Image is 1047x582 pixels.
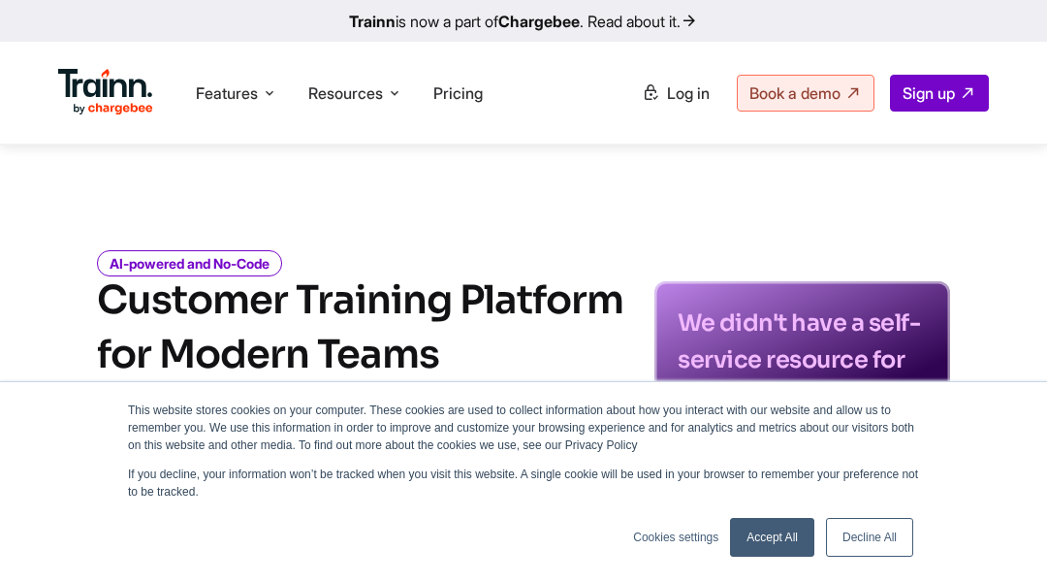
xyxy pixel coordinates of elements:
[128,466,919,501] p: If you decline, your information won’t be tracked when you visit this website. A single cookie wi...
[308,82,383,104] span: Resources
[826,518,913,557] a: Decline All
[97,250,282,276] i: AI-powered and No-Code
[630,76,721,111] a: Log in
[903,83,955,103] span: Sign up
[196,82,258,104] span: Features
[950,489,1047,582] iframe: Chat Widget
[498,12,580,31] b: Chargebee
[97,274,623,382] h1: Customer Training Platform for Modern Teams
[433,83,483,103] a: Pricing
[667,83,710,103] span: Log in
[890,75,989,112] a: Sign up
[749,83,841,103] span: Book a demo
[633,529,718,546] a: Cookies settings
[737,75,874,112] a: Book a demo
[58,69,153,115] img: Trainn Logo
[730,518,814,557] a: Accept All
[678,305,927,563] p: We didn't have a self-service resource for training customers. Now we have Buildops learning cent...
[128,402,919,454] p: This website stores cookies on your computer. These cookies are used to collect information about...
[349,12,396,31] b: Trainn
